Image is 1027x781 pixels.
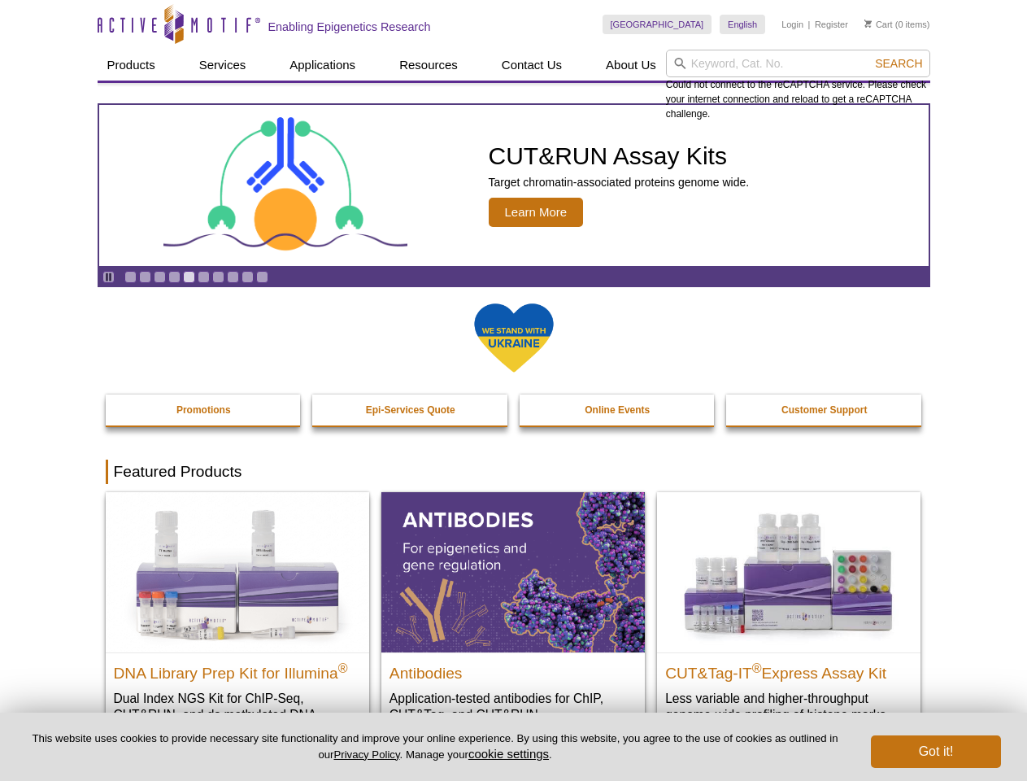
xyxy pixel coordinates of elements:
h2: DNA Library Prep Kit for Illumina [114,657,361,682]
a: Online Events [520,395,716,425]
a: Go to slide 2 [139,271,151,283]
a: Privacy Policy [333,748,399,761]
img: CUT&Tag-IT® Express Assay Kit [657,492,920,652]
a: Go to slide 10 [256,271,268,283]
strong: Promotions [176,404,231,416]
a: CUT&RUN Assay Kits CUT&RUN Assay Kits Target chromatin-associated proteins genome wide. Learn More [99,105,929,266]
a: About Us [596,50,666,81]
a: English [720,15,765,34]
img: CUT&RUN Assay Kits [163,111,407,260]
a: DNA Library Prep Kit for Illumina DNA Library Prep Kit for Illumina® Dual Index NGS Kit for ChIP-... [106,492,369,755]
h2: Featured Products [106,460,922,484]
a: [GEOGRAPHIC_DATA] [603,15,712,34]
p: Less variable and higher-throughput genome-wide profiling of histone marks​. [665,690,912,723]
li: (0 items) [864,15,930,34]
p: Dual Index NGS Kit for ChIP-Seq, CUT&RUN, and ds methylated DNA assays. [114,690,361,740]
li: | [808,15,811,34]
article: CUT&RUN Assay Kits [99,105,929,266]
a: Contact Us [492,50,572,81]
img: DNA Library Prep Kit for Illumina [106,492,369,652]
a: Go to slide 9 [242,271,254,283]
strong: Customer Support [781,404,867,416]
a: Go to slide 6 [198,271,210,283]
p: Application-tested antibodies for ChIP, CUT&Tag, and CUT&RUN. [389,690,637,723]
a: Applications [280,50,365,81]
h2: Enabling Epigenetics Research [268,20,431,34]
a: Customer Support [726,395,923,425]
p: Target chromatin-associated proteins genome wide. [489,175,750,190]
sup: ® [752,661,762,674]
h2: CUT&RUN Assay Kits [489,144,750,168]
h2: CUT&Tag-IT Express Assay Kit [665,657,912,682]
a: Promotions [106,395,302,425]
sup: ® [338,661,348,674]
a: Go to slide 4 [168,271,181,283]
span: Search [875,57,922,70]
strong: Epi-Services Quote [366,404,455,416]
button: cookie settings [468,747,549,761]
a: All Antibodies Antibodies Application-tested antibodies for ChIP, CUT&Tag, and CUT&RUN. [381,492,645,739]
a: Register [815,19,848,30]
a: Toggle autoplay [102,271,115,283]
button: Search [870,56,927,71]
a: Go to slide 1 [124,271,137,283]
a: Epi-Services Quote [312,395,509,425]
a: Products [98,50,165,81]
img: Your Cart [864,20,872,28]
img: We Stand With Ukraine [473,302,555,374]
a: CUT&Tag-IT® Express Assay Kit CUT&Tag-IT®Express Assay Kit Less variable and higher-throughput ge... [657,492,920,739]
a: Go to slide 7 [212,271,224,283]
h2: Antibodies [389,657,637,682]
input: Keyword, Cat. No. [666,50,930,77]
a: Resources [389,50,468,81]
span: Learn More [489,198,584,227]
a: Go to slide 5 [183,271,195,283]
a: Go to slide 8 [227,271,239,283]
p: This website uses cookies to provide necessary site functionality and improve your online experie... [26,731,844,762]
a: Cart [864,19,893,30]
button: Got it! [871,735,1001,768]
img: All Antibodies [381,492,645,652]
a: Go to slide 3 [154,271,166,283]
div: Could not connect to the reCAPTCHA service. Please check your internet connection and reload to g... [666,50,930,121]
a: Login [781,19,803,30]
a: Services [189,50,256,81]
strong: Online Events [585,404,650,416]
